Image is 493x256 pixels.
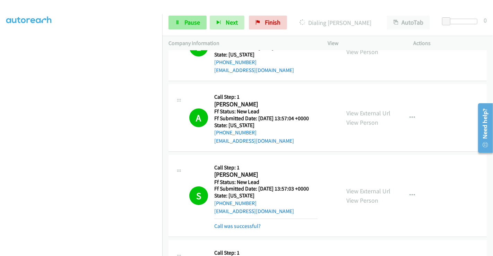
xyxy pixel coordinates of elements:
a: View External Url [346,187,390,195]
h5: Ff Submitted Date: [DATE] 13:57:03 +0000 [214,185,318,192]
p: View [328,39,401,47]
button: Next [210,16,244,29]
h2: [PERSON_NAME] [214,100,318,108]
p: Actions [414,39,487,47]
h2: [PERSON_NAME] [214,171,318,179]
span: Next [226,18,238,26]
iframe: Resource Center [473,100,493,156]
a: [EMAIL_ADDRESS][DOMAIN_NAME] [214,208,294,214]
h5: State: [US_STATE] [214,51,318,58]
a: Finish [249,16,287,29]
a: View Person [346,48,378,56]
h5: Ff Submitted Date: [DATE] 13:57:04 +0000 [214,115,318,122]
h5: Call Step: 1 [214,94,318,100]
div: 0 [484,16,487,25]
a: [PHONE_NUMBER] [214,200,257,206]
a: [EMAIL_ADDRESS][DOMAIN_NAME] [214,67,294,73]
h5: State: [US_STATE] [214,192,318,199]
a: View Person [346,118,378,126]
span: Finish [265,18,280,26]
div: Delay between calls (in seconds) [446,19,477,24]
h1: S [189,186,208,205]
a: Pause [168,16,207,29]
h5: Call Step: 1 [214,164,318,171]
span: Pause [184,18,200,26]
h5: Ff Status: New Lead [214,179,318,186]
a: [PHONE_NUMBER] [214,59,257,65]
h5: Ff Status: New Lead [214,108,318,115]
a: [PHONE_NUMBER] [214,129,257,136]
p: Company Information [168,39,315,47]
a: Call was successful? [214,223,261,229]
h1: A [189,108,208,127]
h5: State: [US_STATE] [214,122,318,129]
a: View Person [346,196,378,204]
a: [EMAIL_ADDRESS][DOMAIN_NAME] [214,138,294,144]
button: AutoTab [387,16,430,29]
a: View External Url [346,109,390,117]
p: Dialing [PERSON_NAME] [296,18,374,27]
